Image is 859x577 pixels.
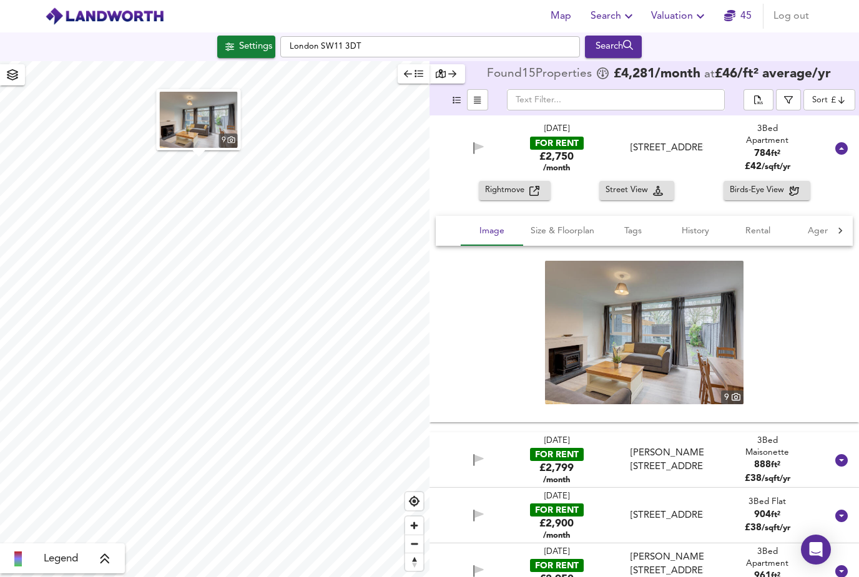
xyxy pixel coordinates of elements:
[803,89,855,110] div: Sort
[157,89,241,150] button: property thumbnail 9
[704,69,715,80] span: at
[280,36,580,57] input: Enter a location...
[738,123,797,147] div: 3 Bed Apartment
[545,261,744,404] a: property thumbnail 9
[546,7,576,25] span: Map
[487,68,595,80] div: Found 15 Propert ies
[539,516,574,540] div: £2,900
[745,523,790,533] span: £ 38
[762,524,790,532] span: /sqft/yr
[745,496,790,508] div: 3 Bed Flat
[754,149,771,158] span: 784
[544,435,569,447] div: [DATE]
[730,183,789,198] span: Birds-Eye View
[626,447,709,473] div: Humphrey Court, London, SW11
[544,124,569,135] div: [DATE]
[405,553,423,571] span: Reset bearing to north
[430,432,859,488] div: [DATE]FOR RENT£2,799 /month[PERSON_NAME][STREET_ADDRESS]3Bed Maisonette888ft²£38/sqft/yr
[531,223,594,239] span: Size & Floorplan
[530,503,584,516] div: FOR RENT
[219,133,238,148] div: 9
[468,223,516,239] span: Image
[797,223,844,239] span: Agent
[738,435,797,459] div: 3 Bed Maisonette
[834,453,849,468] svg: Show Details
[672,223,719,239] span: History
[591,7,636,25] span: Search
[715,67,831,80] span: £ 46 / ft² average /yr
[160,92,238,148] a: property thumbnail 9
[745,474,790,483] span: £ 38
[744,89,773,110] div: split button
[507,89,725,110] input: Text Filter...
[812,94,828,106] div: Sort
[734,223,782,239] span: Rental
[724,181,810,200] button: Birds-Eye View
[771,461,780,469] span: ft²
[544,546,569,558] div: [DATE]
[485,183,529,198] span: Rightmove
[771,511,780,519] span: ft²
[585,36,642,58] div: Run Your Search
[405,516,423,535] button: Zoom in
[530,137,584,150] div: FOR RENT
[773,7,809,25] span: Log out
[217,36,275,58] button: Settings
[762,163,790,171] span: /sqft/yr
[543,163,570,173] span: /month
[588,39,639,55] div: Search
[530,559,584,572] div: FOR RENT
[762,475,790,483] span: /sqft/yr
[217,36,275,58] div: Click to configure Search Settings
[651,7,708,25] span: Valuation
[585,36,642,58] button: Search
[754,510,771,520] span: 904
[543,531,570,541] span: /month
[724,7,752,25] a: 45
[834,141,849,156] svg: Show Details
[239,39,272,55] div: Settings
[430,488,859,543] div: [DATE]FOR RENT£2,900 /month[STREET_ADDRESS]3Bed Flat904ft²£38/sqft/yr
[45,7,164,26] img: logo
[626,142,709,155] div: Exford Court, Bolingbroke Walk, Battersea
[405,492,423,510] button: Find my location
[606,183,653,198] span: Street View
[771,150,780,158] span: ft²
[609,223,657,239] span: Tags
[430,181,859,422] div: [DATE]FOR RENT£2,750 /month[STREET_ADDRESS]3Bed Apartment784ft²£42/sqft/yr
[646,4,713,29] button: Valuation
[430,115,859,181] div: [DATE]FOR RENT£2,750 /month[STREET_ADDRESS]3Bed Apartment784ft²£42/sqft/yr
[405,535,423,553] button: Zoom out
[405,553,423,571] button: Reset bearing to north
[721,390,744,404] div: 9
[539,461,574,485] div: £2,799
[530,448,584,461] div: FOR RENT
[544,491,569,503] div: [DATE]
[754,460,771,470] span: 888
[718,4,758,29] button: 45
[545,261,744,404] img: property thumbnail
[539,150,574,173] div: £2,750
[631,447,704,473] div: [PERSON_NAME][STREET_ADDRESS]
[541,4,581,29] button: Map
[738,546,797,570] div: 3 Bed Apartment
[768,4,814,29] button: Log out
[479,181,551,200] button: Rightmove
[745,162,790,172] span: £ 42
[614,68,700,80] span: £ 4,281 /month
[631,509,704,522] div: [STREET_ADDRESS]
[586,4,641,29] button: Search
[834,508,849,523] svg: Show Details
[543,475,570,485] span: /month
[599,181,674,200] button: Street View
[801,535,831,565] div: Open Intercom Messenger
[44,551,78,566] span: Legend
[160,92,238,148] img: property thumbnail
[631,142,704,155] div: [STREET_ADDRESS]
